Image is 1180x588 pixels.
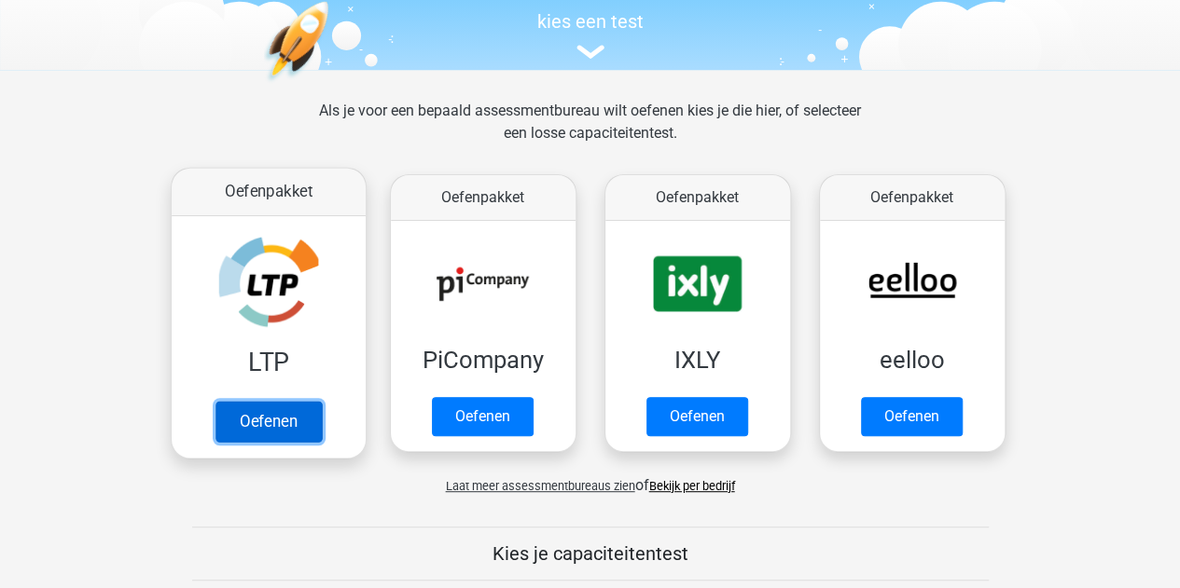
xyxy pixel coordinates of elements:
a: kies een test [161,10,1020,60]
h5: Kies je capaciteitentest [192,542,989,565]
div: of [161,459,1020,497]
a: Oefenen [215,401,321,442]
div: Als je voor een bepaald assessmentbureau wilt oefenen kies je die hier, of selecteer een losse ca... [304,100,876,167]
a: Bekijk per bedrijf [649,479,735,493]
a: Oefenen [646,397,748,436]
h5: kies een test [161,10,1020,33]
img: assessment [576,45,604,59]
a: Oefenen [432,397,534,436]
img: oefenen [264,1,401,170]
a: Oefenen [861,397,963,436]
span: Laat meer assessmentbureaus zien [446,479,635,493]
